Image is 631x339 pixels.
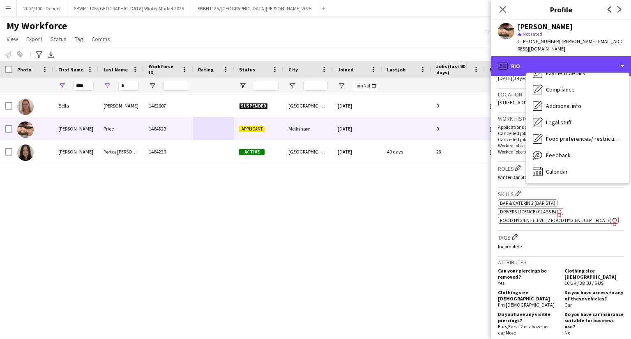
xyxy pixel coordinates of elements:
div: [DATE] [333,94,382,117]
span: No [564,330,570,336]
button: Open Filter Menu [239,82,246,89]
p: Applications total count: 0 [498,124,624,130]
input: First Name Filter Input [73,81,94,91]
div: [DATE] [333,140,382,163]
span: My Workforce [7,20,67,32]
div: Bella [53,94,99,117]
span: t. [PHONE_NUMBER] [518,38,560,44]
h5: Do you have any visible piercings? [498,311,558,323]
span: Active [239,149,265,155]
span: Status [239,66,255,73]
span: Ears , [498,323,508,330]
button: 2007/100 - Debrief [17,0,67,16]
button: SBWM1125/[GEOGRAPHIC_DATA] Winter Market 2025 [67,0,191,16]
input: Last Name Filter Input [118,81,139,91]
span: Photo [17,66,31,73]
div: 40 days [382,140,431,163]
div: Bio [491,56,631,76]
h5: Clothing size [DEMOGRAPHIC_DATA] [564,268,624,280]
input: Workforce ID Filter Input [164,81,188,91]
p: Cancelled jobs total count: 0 [498,136,624,142]
button: Open Filter Menu [104,82,111,89]
div: 23 [431,140,485,163]
span: Email [490,66,503,73]
div: Feedback [526,147,629,163]
img: Ella Price [17,121,34,138]
a: View [3,34,21,44]
span: City [288,66,298,73]
div: [PERSON_NAME] [99,94,144,117]
p: Cancelled jobs count: 0 [498,130,624,136]
button: Open Filter Menu [338,82,345,89]
h3: Profile [491,4,631,15]
div: 1464226 [144,140,193,163]
span: [STREET_ADDRESS] [498,99,539,105]
h5: Can your piercings be removed? [498,268,558,280]
span: First Name [58,66,83,73]
span: Additional info [546,102,581,110]
a: Status [47,34,70,44]
app-action-btn: Advanced filters [34,50,44,60]
span: Bar & Catering (Barista) [500,200,555,206]
div: Melksham [283,117,333,140]
div: Food preferences/ restrictions [526,131,629,147]
span: Payment details [546,69,585,77]
span: Applicant [239,126,265,132]
h5: Clothing size [DEMOGRAPHIC_DATA] [498,289,558,302]
span: Yes [498,280,504,286]
span: Export [26,35,42,43]
h3: Skills [498,189,624,198]
h5: Do you have access to any of these vehicles? [564,289,624,302]
span: Legal stuff [546,119,571,126]
span: Food preferences/ restrictions [546,135,622,142]
h3: Tags [498,233,624,241]
span: Last job [387,66,405,73]
div: 0 [431,117,485,140]
span: Rating [198,66,214,73]
button: Open Filter Menu [149,82,156,89]
h3: Attributes [498,259,624,266]
span: Last Name [104,66,128,73]
button: Open Filter Menu [490,82,497,89]
span: [DATE] (19 years) [498,75,533,81]
span: Car [564,302,572,308]
img: Bella Speirs [17,98,34,115]
div: [GEOGRAPHIC_DATA] [283,94,333,117]
button: Open Filter Menu [58,82,66,89]
img: Isabella Portes Kerr [17,144,34,161]
div: [PERSON_NAME] [53,117,99,140]
span: Winter Bar Staff 5008 [498,174,541,180]
span: Compliance [546,86,575,93]
div: 1462607 [144,94,193,117]
span: I'm [DEMOGRAPHIC_DATA] [498,302,555,308]
div: [PERSON_NAME] [518,23,573,30]
span: | [PERSON_NAME][EMAIL_ADDRESS][DOMAIN_NAME] [518,38,623,52]
span: Suspended [239,103,268,109]
span: Joined [338,66,354,73]
div: Payment details [526,65,629,81]
p: Incomplete [498,243,624,250]
span: Calendar [546,168,568,175]
a: Comms [88,34,113,44]
div: Additional info [526,98,629,114]
span: View [7,35,18,43]
h3: Roles [498,164,624,172]
span: Feedback [546,151,571,159]
input: City Filter Input [303,81,328,91]
button: SBBH1125/[GEOGRAPHIC_DATA][PERSON_NAME] 2025 [191,0,318,16]
div: Portes [PERSON_NAME] [99,140,144,163]
div: Price [99,117,144,140]
span: Drivers Licence (Class B) [500,208,556,215]
div: [PERSON_NAME] [53,140,99,163]
span: 10 UK / 38 EU / 6 US [564,280,603,286]
h5: Do you have car insurance suitable for business use? [564,311,624,330]
app-action-btn: Export XLSX [46,50,56,60]
div: [GEOGRAPHIC_DATA] [283,140,333,163]
span: Comms [92,35,110,43]
input: Joined Filter Input [352,81,377,91]
span: Status [51,35,67,43]
span: Ears - 2 or above per ear , [498,323,549,336]
h3: Work history [498,115,624,122]
div: 1464329 [144,117,193,140]
div: Calendar [526,163,629,180]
